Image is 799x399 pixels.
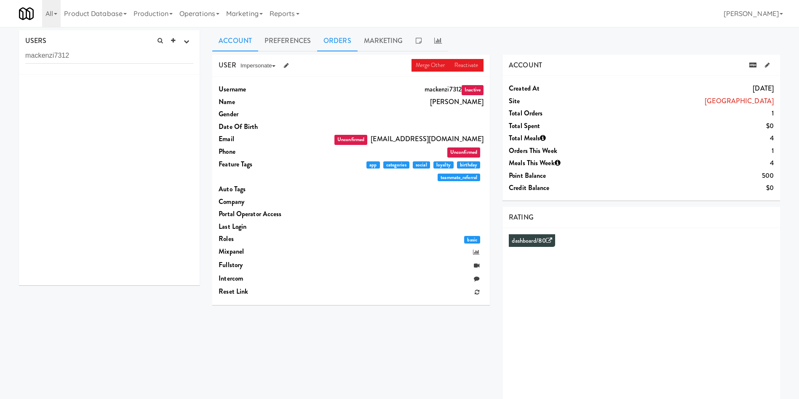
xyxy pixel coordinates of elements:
dt: Total Spent [509,120,615,132]
span: Unconfirmed [334,135,367,145]
span: app [366,161,380,169]
span: USER [219,60,236,70]
span: Unconfirmed [447,147,480,158]
dd: mackenzi7312 [325,83,484,96]
dd: [DATE] [615,82,774,95]
dt: Company [219,195,325,208]
span: basic [464,236,480,244]
dt: Phone [219,145,325,158]
dd: 1 [615,107,774,120]
dt: Portal Operator Access [219,208,325,220]
dt: Reset link [219,285,325,298]
dd: $0 [615,182,774,194]
span: Inactive [462,85,484,95]
dt: Gender [219,108,325,121]
dt: Created at [509,82,615,95]
dt: Meals This Week [509,157,615,169]
dt: Total Orders [509,107,615,120]
dd: $0 [615,120,774,132]
dd: 1 [615,145,774,157]
a: Orders [317,30,358,51]
dt: Last login [219,220,325,233]
a: Marketing [358,30,409,51]
span: categories [383,161,409,169]
span: loyalty [433,161,454,169]
dd: [PERSON_NAME] [325,96,484,108]
dt: Roles [219,233,325,245]
dt: Fullstory [219,259,325,271]
span: social [413,161,430,169]
dt: Feature Tags [219,158,325,171]
dt: Orders This Week [509,145,615,157]
a: Reactivate [450,59,484,72]
span: birthday [457,161,480,169]
dt: Site [509,95,615,107]
a: dashboard/80 [512,236,552,245]
input: Search user [25,48,193,64]
dt: Username [219,83,325,96]
a: Account [212,30,258,51]
dt: Intercom [219,272,325,285]
dt: Credit Balance [509,182,615,194]
button: Impersonate [236,59,280,72]
dd: 4 [615,157,774,169]
dd: 4 [615,132,774,145]
dd: [EMAIL_ADDRESS][DOMAIN_NAME] [325,133,484,145]
span: RATING [509,212,534,222]
dd: 500 [615,169,774,182]
span: USERS [25,36,47,46]
dt: Date Of Birth [219,121,325,133]
dt: Point Balance [509,169,615,182]
dt: Total Meals [509,132,615,145]
span: teammate_referral [438,174,480,181]
a: Merge Other [412,59,450,72]
dt: Auto Tags [219,183,325,195]
dt: Name [219,96,325,108]
dt: Mixpanel [219,245,325,258]
a: [GEOGRAPHIC_DATA] [705,96,774,106]
a: Preferences [258,30,317,51]
img: Micromart [19,6,34,21]
dt: Email [219,133,325,145]
span: ACCOUNT [509,60,542,70]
